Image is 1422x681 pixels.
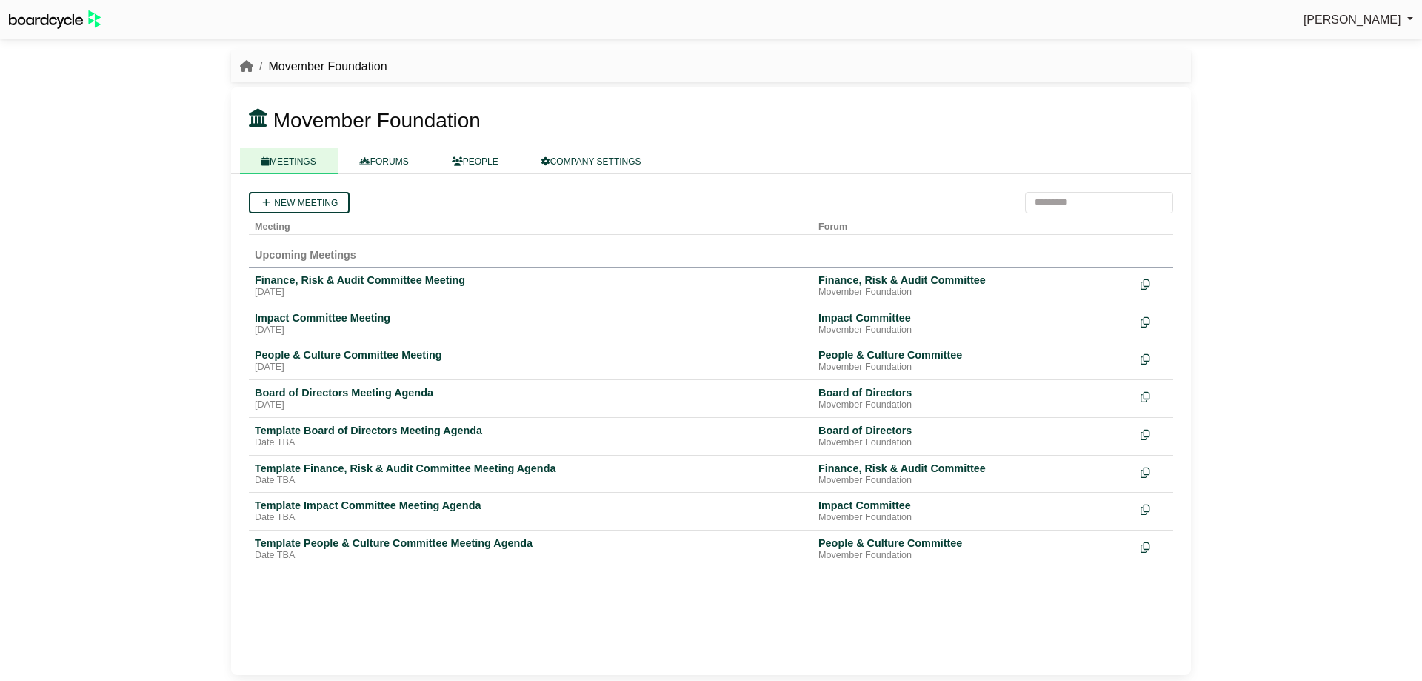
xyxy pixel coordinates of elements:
[338,148,430,174] a: FORUMS
[255,273,807,287] div: Finance, Risk & Audit Committee Meeting
[1141,424,1167,444] div: Make a copy
[1141,499,1167,519] div: Make a copy
[255,424,807,437] div: Template Board of Directors Meeting Agenda
[255,399,807,411] div: [DATE]
[249,234,1173,267] td: Upcoming Meetings
[818,424,1129,437] div: Board of Directors
[818,273,1129,287] div: Finance, Risk & Audit Committee
[255,550,807,562] div: Date TBA
[255,499,807,512] div: Template Impact Committee Meeting Agenda
[818,537,1129,562] a: People & Culture Committee Movember Foundation
[818,311,1129,325] div: Impact Committee
[255,512,807,524] div: Date TBA
[253,57,387,76] li: Movember Foundation
[255,462,807,475] div: Template Finance, Risk & Audit Committee Meeting Agenda
[1303,10,1413,30] a: [PERSON_NAME]
[430,148,520,174] a: PEOPLE
[255,499,807,524] a: Template Impact Committee Meeting Agenda Date TBA
[255,475,807,487] div: Date TBA
[1141,311,1167,331] div: Make a copy
[255,386,807,399] div: Board of Directors Meeting Agenda
[818,287,1129,299] div: Movember Foundation
[818,437,1129,449] div: Movember Foundation
[255,386,807,411] a: Board of Directors Meeting Agenda [DATE]
[255,348,807,362] div: People & Culture Committee Meeting
[255,273,807,299] a: Finance, Risk & Audit Committee Meeting [DATE]
[818,462,1129,475] div: Finance, Risk & Audit Committee
[9,10,101,29] img: BoardcycleBlackGreen-aaafeed430059cb809a45853b8cf6d952af9d84e6e89e1f1685b34bfd5cb7d64.svg
[818,348,1129,362] div: People & Culture Committee
[818,550,1129,562] div: Movember Foundation
[249,213,812,235] th: Meeting
[818,475,1129,487] div: Movember Foundation
[255,325,807,336] div: [DATE]
[818,399,1129,411] div: Movember Foundation
[818,499,1129,512] div: Impact Committee
[240,57,387,76] nav: breadcrumb
[255,462,807,487] a: Template Finance, Risk & Audit Committee Meeting Agenda Date TBA
[520,148,663,174] a: COMPANY SETTINGS
[818,386,1129,399] div: Board of Directors
[818,311,1129,336] a: Impact Committee Movember Foundation
[818,348,1129,373] a: People & Culture Committee Movember Foundation
[1303,13,1401,26] span: [PERSON_NAME]
[818,362,1129,373] div: Movember Foundation
[255,348,807,373] a: People & Culture Committee Meeting [DATE]
[255,424,807,449] a: Template Board of Directors Meeting Agenda Date TBA
[255,437,807,449] div: Date TBA
[818,386,1129,411] a: Board of Directors Movember Foundation
[255,537,807,550] div: Template People & Culture Committee Meeting Agenda
[818,325,1129,336] div: Movember Foundation
[818,273,1129,299] a: Finance, Risk & Audit Committee Movember Foundation
[1141,386,1167,406] div: Make a copy
[818,512,1129,524] div: Movember Foundation
[818,499,1129,524] a: Impact Committee Movember Foundation
[255,287,807,299] div: [DATE]
[812,213,1135,235] th: Forum
[1141,537,1167,557] div: Make a copy
[818,462,1129,487] a: Finance, Risk & Audit Committee Movember Foundation
[1141,462,1167,482] div: Make a copy
[1141,273,1167,293] div: Make a copy
[255,311,807,336] a: Impact Committee Meeting [DATE]
[240,148,338,174] a: MEETINGS
[255,362,807,373] div: [DATE]
[255,311,807,325] div: Impact Committee Meeting
[1141,348,1167,368] div: Make a copy
[273,109,481,132] span: Movember Foundation
[255,537,807,562] a: Template People & Culture Committee Meeting Agenda Date TBA
[818,424,1129,449] a: Board of Directors Movember Foundation
[818,537,1129,550] div: People & Culture Committee
[249,192,350,213] a: New meeting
